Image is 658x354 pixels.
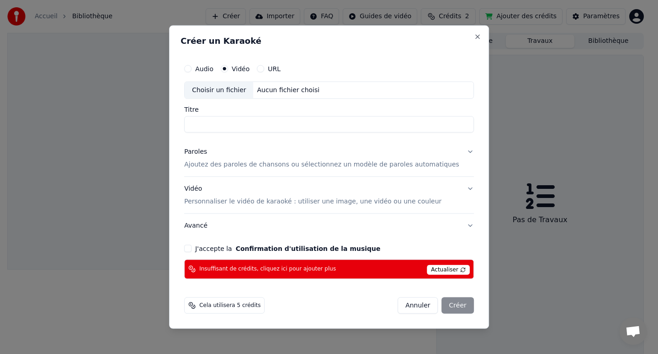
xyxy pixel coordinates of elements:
[268,66,281,72] label: URL
[184,147,207,156] div: Paroles
[199,302,260,309] span: Cela utilisera 5 crédits
[254,86,324,95] div: Aucun fichier choisi
[195,66,213,72] label: Audio
[427,265,470,275] span: Actualiser
[184,140,474,177] button: ParolesAjoutez des paroles de chansons ou sélectionnez un modèle de paroles automatiques
[180,37,478,45] h2: Créer un Karaoké
[184,184,441,206] div: Vidéo
[184,106,474,113] label: Titre
[184,197,441,206] p: Personnaliser le vidéo de karaoké : utiliser une image, une vidéo ou une couleur
[184,160,459,169] p: Ajoutez des paroles de chansons ou sélectionnez un modèle de paroles automatiques
[184,213,474,237] button: Avancé
[232,66,249,72] label: Vidéo
[195,245,380,251] label: J'accepte la
[199,265,336,273] span: Insuffisant de crédits, cliquez ici pour ajouter plus
[184,177,474,213] button: VidéoPersonnaliser le vidéo de karaoké : utiliser une image, une vidéo ou une couleur
[398,297,438,313] button: Annuler
[236,245,381,251] button: J'accepte la
[185,82,253,99] div: Choisir un fichier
